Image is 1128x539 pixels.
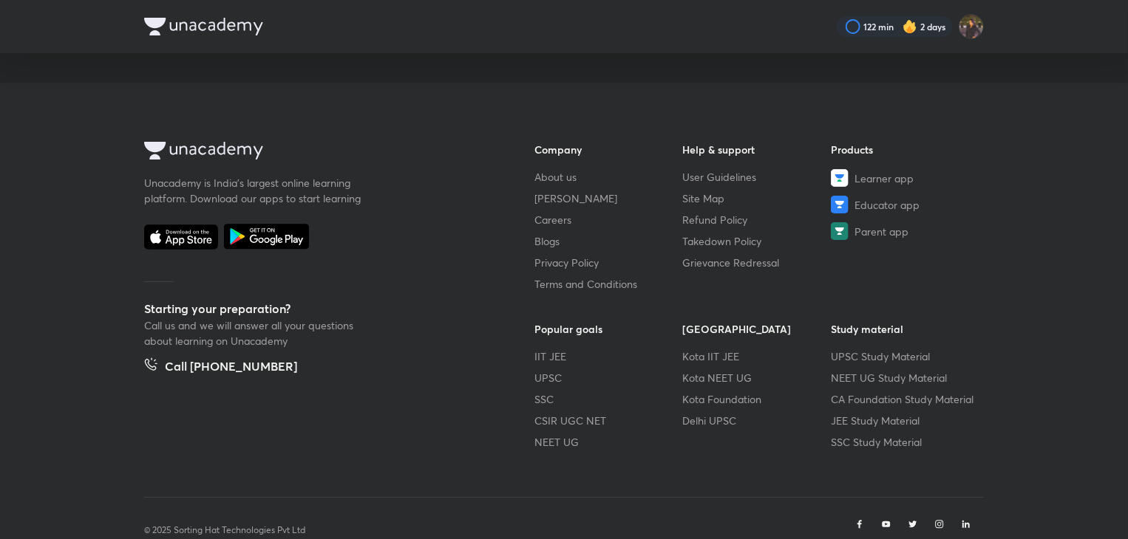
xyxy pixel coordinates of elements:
[534,169,683,185] a: About us
[831,169,849,187] img: Learner app
[831,222,979,240] a: Parent app
[534,370,683,385] a: UPSC
[534,276,683,292] a: Terms and Conditions
[683,391,832,407] a: Kota Foundation
[831,196,979,213] a: Educator app
[144,142,263,159] img: Company Logo
[144,18,263,35] img: Company Logo
[144,175,366,206] p: Unacademy is India’s largest online learning platform. Download our apps to start learning
[831,391,979,407] a: CA Foundation Study Material
[144,142,487,163] a: Company Logo
[534,413,683,428] a: CSIR UGC NET
[144,357,297,378] a: Call [PHONE_NUMBER]
[534,391,683,407] a: SSC
[683,349,832,364] a: Kota IIT JEE
[144,300,487,317] h5: Starting your preparation?
[683,169,832,185] a: User Guidelines
[831,413,979,428] a: JEE Study Material
[903,19,917,34] img: streak
[831,321,979,337] h6: Study material
[683,142,832,157] h6: Help & support
[534,255,683,270] a: Privacy Policy
[831,142,979,157] h6: Products
[534,233,683,249] a: Blogs
[683,190,832,206] a: Site Map
[165,357,297,378] h5: Call [PHONE_NUMBER]
[683,413,832,428] a: Delhi UPSC
[534,142,683,157] h6: Company
[855,197,920,213] span: Educator app
[534,212,683,227] a: Careers
[534,321,683,337] h6: Popular goals
[831,370,979,385] a: NEET UG Study Material
[683,233,832,249] a: Takedown Policy
[144,523,305,537] p: © 2025 Sorting Hat Technologies Pvt Ltd
[683,321,832,337] h6: [GEOGRAPHIC_DATA]
[855,171,914,186] span: Learner app
[534,434,683,450] a: NEET UG
[959,14,984,39] img: Bhumika Varshney
[831,169,979,187] a: Learner app
[683,212,832,227] a: Refund Policy
[683,370,832,385] a: Kota NEET UG
[144,317,366,349] p: Call us and we will answer all your questions about learning on Unacademy
[831,434,979,450] a: SSC Study Material
[831,349,979,364] a: UPSC Study Material
[534,190,683,206] a: [PERSON_NAME]
[683,255,832,270] a: Grievance Redressal
[831,222,849,240] img: Parent app
[534,212,571,227] span: Careers
[831,196,849,213] img: Educator app
[534,349,683,364] a: IIT JEE
[855,224,908,239] span: Parent app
